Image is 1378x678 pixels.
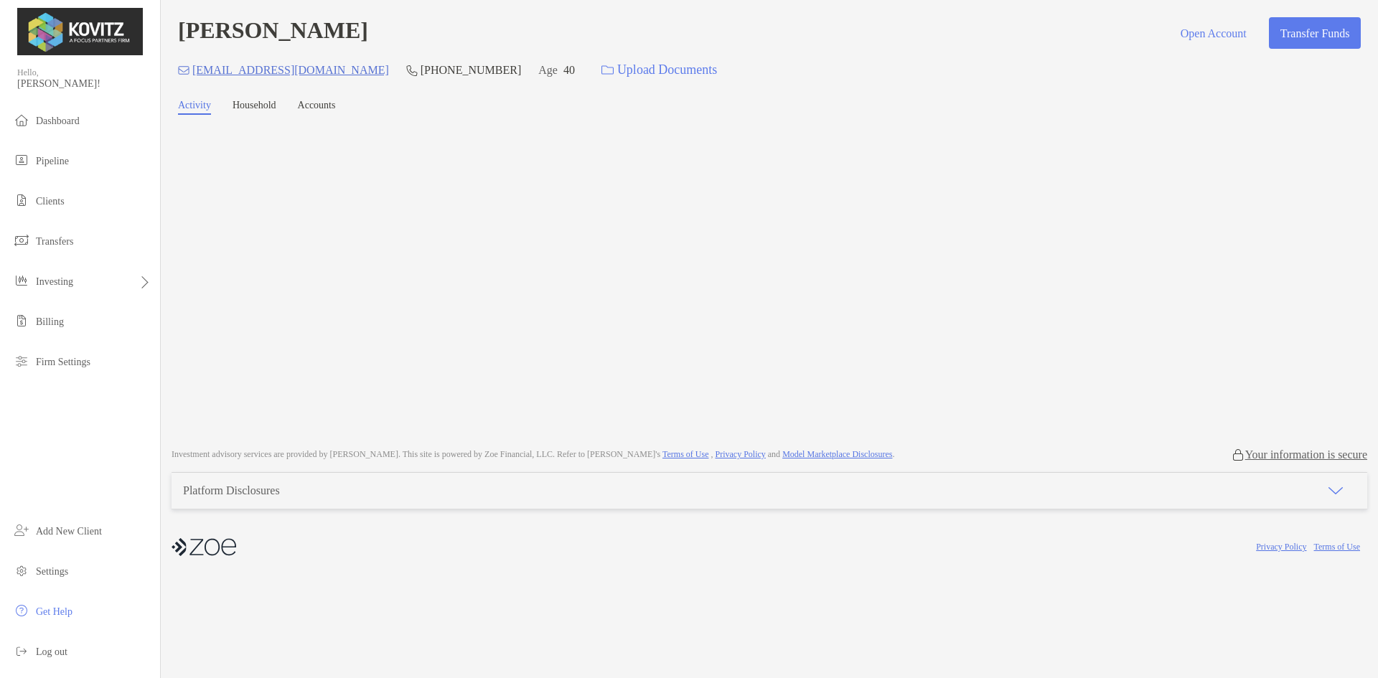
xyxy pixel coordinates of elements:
[13,192,30,209] img: clients icon
[36,236,73,247] span: Transfers
[183,484,280,497] div: Platform Disclosures
[17,78,151,90] span: [PERSON_NAME]!
[1169,17,1257,49] button: Open Account
[1269,17,1361,49] button: Transfer Funds
[601,65,614,75] img: button icon
[17,6,143,57] img: Zoe Logo
[662,449,708,459] a: Terms of Use
[1314,542,1360,552] a: Terms of Use
[13,352,30,369] img: firm-settings icon
[1327,482,1344,499] img: icon arrow
[13,562,30,579] img: settings icon
[36,606,72,617] span: Get Help
[563,61,575,79] p: 40
[36,566,68,577] span: Settings
[1256,542,1306,552] a: Privacy Policy
[172,531,236,563] img: company logo
[36,196,65,207] span: Clients
[1245,448,1367,461] p: Your information is secure
[13,522,30,539] img: add_new_client icon
[36,276,73,287] span: Investing
[36,357,90,367] span: Firm Settings
[13,272,30,289] img: investing icon
[36,116,80,126] span: Dashboard
[36,526,102,537] span: Add New Client
[13,602,30,619] img: get-help icon
[36,156,69,166] span: Pipeline
[36,646,67,657] span: Log out
[178,66,189,75] img: Email Icon
[36,316,64,327] span: Billing
[592,55,726,85] a: Upload Documents
[538,61,558,79] p: Age
[13,642,30,659] img: logout icon
[178,17,368,49] h4: [PERSON_NAME]
[13,232,30,249] img: transfers icon
[172,449,894,460] p: Investment advisory services are provided by [PERSON_NAME] . This site is powered by Zoe Financia...
[298,100,336,115] a: Accounts
[715,449,765,459] a: Privacy Policy
[192,61,389,79] p: [EMAIL_ADDRESS][DOMAIN_NAME]
[178,100,211,115] a: Activity
[13,111,30,128] img: dashboard icon
[421,61,521,79] p: [PHONE_NUMBER]
[13,312,30,329] img: billing icon
[13,151,30,169] img: pipeline icon
[233,100,276,115] a: Household
[782,449,892,459] a: Model Marketplace Disclosures
[406,65,418,76] img: Phone Icon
